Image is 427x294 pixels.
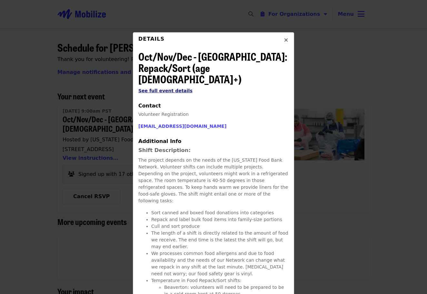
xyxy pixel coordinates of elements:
span: Additional Info [138,138,181,144]
li: We processes common food allergens and due to food availability and the needs of our Network can ... [151,250,289,277]
button: Close [278,33,294,48]
li: Repack and label bulk food items into family-size portions [151,216,289,223]
div: Details [138,35,164,48]
p: The project depends on the needs of the [US_STATE] Food Bank Network. Volunteer shifts can includ... [138,157,289,204]
i: times icon [284,37,288,43]
li: Cull and sort produce [151,223,289,230]
li: Sort canned and boxed food donations into categories [151,209,289,216]
a: See full event details [138,88,193,93]
strong: Shift Description: [138,147,191,153]
a: [EMAIL_ADDRESS][DOMAIN_NAME] [138,124,226,129]
li: The length of a shift is directly related to the amount of food we receive. The end time is the l... [151,230,289,250]
span: Oct/Nov/Dec - [GEOGRAPHIC_DATA]: Repack/Sort (age [DEMOGRAPHIC_DATA]+) [138,49,287,86]
p: Volunteer Registration [138,111,289,118]
span: Contact [138,103,161,109]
